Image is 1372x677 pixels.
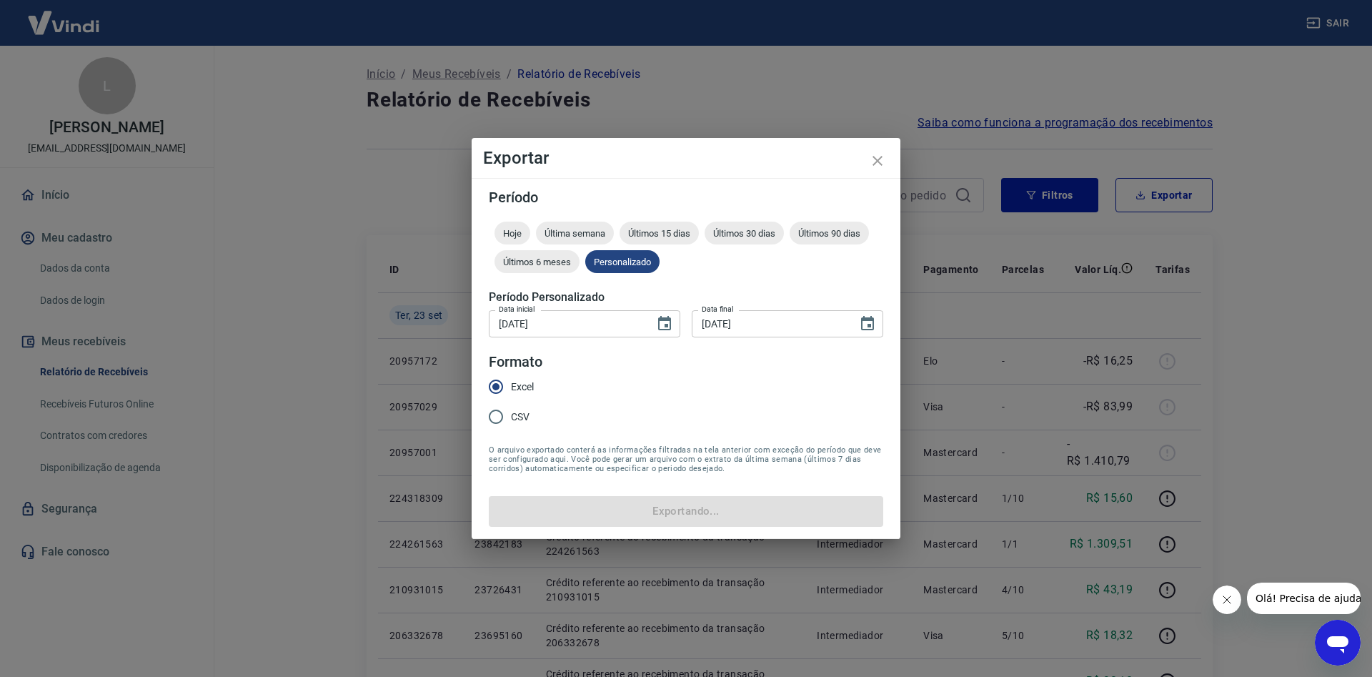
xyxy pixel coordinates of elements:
[585,250,660,273] div: Personalizado
[499,304,535,315] label: Data inicial
[705,222,784,244] div: Últimos 30 dias
[620,222,699,244] div: Últimos 15 dias
[489,352,542,372] legend: Formato
[511,410,530,425] span: CSV
[9,10,120,21] span: Olá! Precisa de ajuda?
[489,445,883,473] span: O arquivo exportado conterá as informações filtradas na tela anterior com exceção do período que ...
[536,228,614,239] span: Última semana
[483,149,889,167] h4: Exportar
[702,304,734,315] label: Data final
[494,222,530,244] div: Hoje
[790,222,869,244] div: Últimos 90 dias
[650,310,679,338] button: Choose date, selected date is 19 de set de 2025
[860,144,895,178] button: close
[1247,583,1361,614] iframe: Mensagem da empresa
[511,380,534,395] span: Excel
[536,222,614,244] div: Última semana
[620,228,699,239] span: Últimos 15 dias
[853,310,882,338] button: Choose date, selected date is 23 de set de 2025
[494,250,580,273] div: Últimos 6 meses
[489,310,645,337] input: DD/MM/YYYY
[705,228,784,239] span: Últimos 30 dias
[1315,620,1361,666] iframe: Botão para abrir a janela de mensagens
[489,190,883,204] h5: Período
[489,290,883,305] h5: Período Personalizado
[790,228,869,239] span: Últimos 90 dias
[1213,585,1241,614] iframe: Fechar mensagem
[585,257,660,267] span: Personalizado
[494,228,530,239] span: Hoje
[692,310,847,337] input: DD/MM/YYYY
[494,257,580,267] span: Últimos 6 meses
